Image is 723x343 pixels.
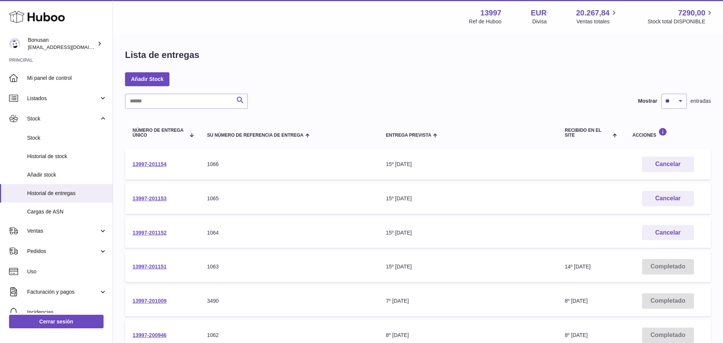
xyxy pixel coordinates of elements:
a: 13997-200946 [133,332,166,338]
span: 20.267,84 [576,8,610,18]
span: Añadir stock [27,171,107,178]
div: 1063 [207,263,371,270]
div: 1066 [207,161,371,168]
span: Entrega prevista [386,133,432,138]
a: 20.267,84 Ventas totales [576,8,618,25]
span: Ventas [27,227,99,235]
span: Mi panel de control [27,75,107,82]
div: 8º [DATE] [386,332,550,339]
div: 15º [DATE] [386,229,550,236]
a: 13997-201154 [133,161,166,167]
span: Cargas de ASN [27,208,107,215]
img: info@bonusan.es [9,38,20,49]
div: 15º [DATE] [386,161,550,168]
span: entradas [691,98,711,105]
span: Stock [27,115,99,122]
span: Ventas totales [577,18,618,25]
strong: 13997 [480,8,502,18]
div: 1062 [207,332,371,339]
span: 14º [DATE] [565,264,591,270]
span: Historial de stock [27,153,107,160]
span: Listados [27,95,99,102]
button: Cancelar [642,157,694,172]
span: [EMAIL_ADDRESS][DOMAIN_NAME] [28,44,111,50]
a: Añadir Stock [125,72,169,86]
span: Stock [27,134,107,142]
h1: Lista de entregas [125,49,199,61]
span: Su número de referencia de entrega [207,133,304,138]
span: 7290,00 [678,8,705,18]
span: Recibido en el site [565,128,611,138]
strong: EUR [531,8,546,18]
div: 3490 [207,297,371,305]
a: 7290,00 Stock total DISPONIBLE [648,8,714,25]
span: Número de entrega único [133,128,185,138]
div: Ref de Huboo [469,18,501,25]
label: Mostrar [638,98,657,105]
span: Uso [27,268,107,275]
div: 1065 [207,195,371,202]
a: 13997-201152 [133,230,166,236]
div: 15º [DATE] [386,263,550,270]
a: Cerrar sesión [9,315,104,328]
a: 13997-201151 [133,264,166,270]
button: Cancelar [642,191,694,206]
span: 8º [DATE] [565,298,588,304]
span: 8º [DATE] [565,332,588,338]
button: Cancelar [642,225,694,241]
span: Pedidos [27,248,99,255]
span: Historial de entregas [27,190,107,197]
div: 1064 [207,229,371,236]
div: Acciones [632,128,703,138]
div: 7º [DATE] [386,297,550,305]
span: Stock total DISPONIBLE [648,18,714,25]
div: Bonusan [28,37,96,51]
span: Incidencias [27,309,107,316]
div: Divisa [532,18,547,25]
a: 13997-201009 [133,298,166,304]
a: 13997-201153 [133,195,166,201]
span: Facturación y pagos [27,288,99,296]
div: 15º [DATE] [386,195,550,202]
